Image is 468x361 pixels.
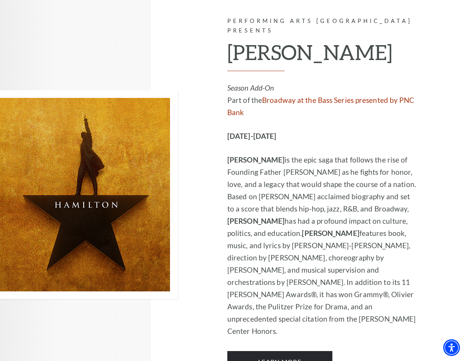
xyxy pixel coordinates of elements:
strong: [DATE]-[DATE] [227,132,276,140]
em: Season Add-On [227,83,274,92]
a: Broadway at the Bass Series presented by PNC Bank [227,96,415,117]
p: Performing Arts [GEOGRAPHIC_DATA] Presents [227,16,418,36]
div: Accessibility Menu [443,339,460,356]
h2: [PERSON_NAME] [227,40,418,71]
strong: [PERSON_NAME] [227,216,285,225]
p: Part of the [227,82,418,119]
strong: [PERSON_NAME] [302,229,359,237]
p: is the epic saga that follows the rise of Founding Father [PERSON_NAME] as he fights for honor, l... [227,154,418,337]
strong: [PERSON_NAME] [227,155,285,164]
